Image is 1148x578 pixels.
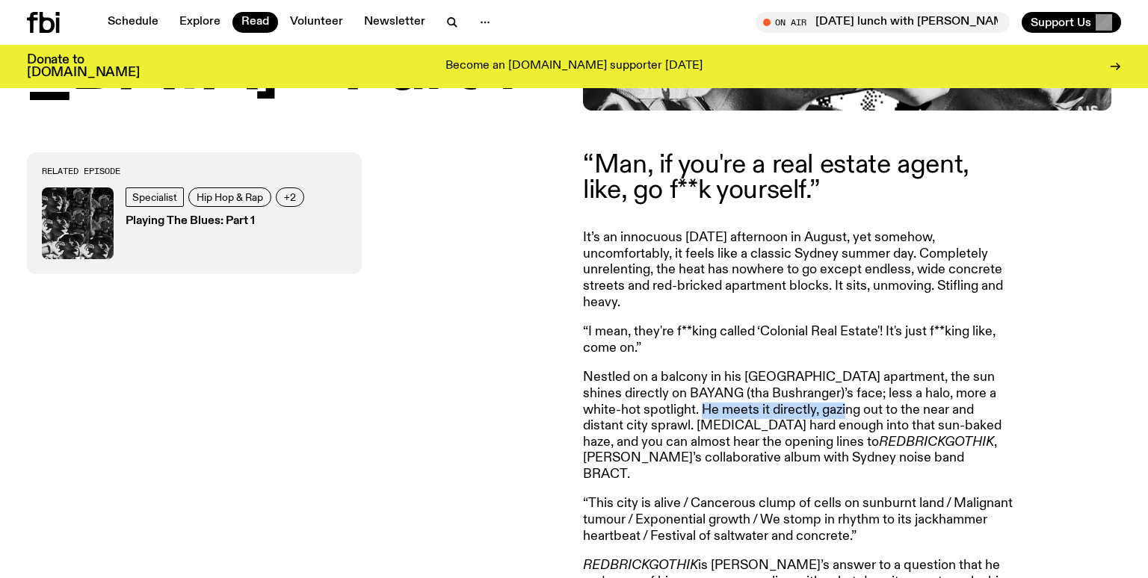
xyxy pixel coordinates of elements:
h3: Playing The Blues: Part 1 [126,216,309,227]
span: Support Us [1031,16,1091,29]
p: It’s an innocuous [DATE] afternoon in August, yet somehow, uncomfortably, it feels like a classic... [583,230,1013,311]
h3: Related Episode [42,167,347,175]
a: SpecialistHip Hop & Rap+2Playing The Blues: Part 1 [42,187,347,259]
h3: Donate to [DOMAIN_NAME] [27,54,140,79]
em: REDBRICKGOTHIK [583,559,698,572]
em: REDBRICKGOTHIK [879,435,994,449]
p: “This city is alive / Cancerous clump of cells on sunburnt land / Malignant tumour / Exponential ... [583,496,1013,544]
button: Support Us [1022,12,1121,33]
a: Volunteer [281,12,352,33]
a: Explore [170,12,229,33]
a: Schedule [99,12,167,33]
p: Nestled on a balcony in his [GEOGRAPHIC_DATA] apartment, the sun shines directly on BAYANG (tha B... [583,370,1013,482]
p: “I mean, they're f**king called ‘Colonial Real Estate'! It's just f**king like, come on.” [583,324,1013,356]
a: Newsletter [355,12,434,33]
a: Read [232,12,278,33]
p: Become an [DOMAIN_NAME] supporter [DATE] [445,60,703,73]
p: “Man, if you're a real estate agent, like, go f**k yourself.” [583,152,1013,203]
button: On Air[DATE] lunch with [PERSON_NAME]! [756,12,1010,33]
